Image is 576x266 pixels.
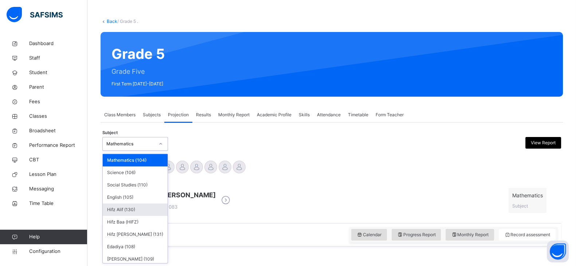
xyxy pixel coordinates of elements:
[196,112,211,118] span: Results
[29,113,87,120] span: Classes
[531,140,556,146] span: View Report
[29,156,87,164] span: CBT
[103,216,168,228] div: Hifz Baa (HIFZ)
[161,190,216,200] span: [PERSON_NAME]
[102,130,118,136] span: Subject
[29,233,87,241] span: Help
[504,231,550,238] span: Record assessment
[106,141,154,147] div: Mathematics
[29,185,87,193] span: Messaging
[117,19,138,24] span: / Grade 5 .
[29,55,87,62] span: Staff
[29,69,87,76] span: Student
[104,112,136,118] span: Class Members
[7,7,63,22] img: safsims
[218,112,250,118] span: Monthly Report
[103,241,168,253] div: Edadiya (108)
[29,127,87,134] span: Broadsheet
[168,112,189,118] span: Projection
[29,98,87,105] span: Fees
[257,112,291,118] span: Academic Profile
[103,166,168,179] div: Science (106)
[29,40,87,47] span: Dashboard
[29,84,87,91] span: Parent
[103,203,168,216] div: Hifz Alif (130)
[376,112,404,118] span: Form Teacher
[103,253,168,265] div: [PERSON_NAME] (109)
[348,112,368,118] span: Timetable
[547,241,569,262] button: Open asap
[299,112,310,118] span: Skills
[103,228,168,241] div: Hifz [PERSON_NAME] (131)
[397,231,436,238] span: Progress Report
[512,203,528,209] span: Subject
[107,19,117,24] a: Back
[512,192,543,199] span: Mathematics
[143,112,161,118] span: Subjects
[161,204,177,210] span: 083
[317,112,341,118] span: Attendance
[103,191,168,203] div: English (105)
[103,179,168,191] div: Social Studies (110)
[451,231,489,238] span: Monthly Report
[29,142,87,149] span: Performance Report
[29,248,87,255] span: Configuration
[29,200,87,207] span: Time Table
[29,171,87,178] span: Lesson Plan
[103,154,168,166] div: Mathematics (104)
[357,231,381,238] span: Calendar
